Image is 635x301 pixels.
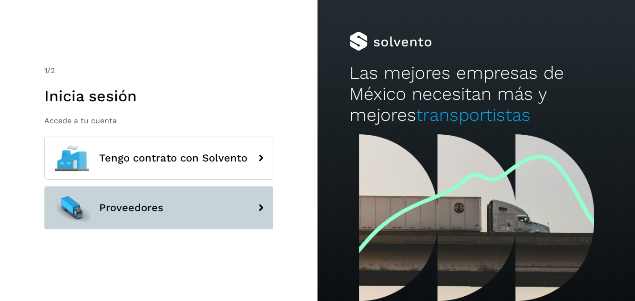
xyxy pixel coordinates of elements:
button: Proveedores [44,186,273,229]
span: Proveedores [99,202,164,214]
h1: Inicia sesión [44,87,273,105]
div: /2 [44,65,273,76]
span: 1 [44,66,47,75]
button: Tengo contrato con Solvento [44,137,273,180]
span: Tengo contrato con Solvento [99,152,247,164]
h2: Las mejores empresas de México necesitan más y mejores [349,63,604,126]
p: Accede a tu cuenta [44,116,273,125]
span: transportistas [416,105,531,125]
